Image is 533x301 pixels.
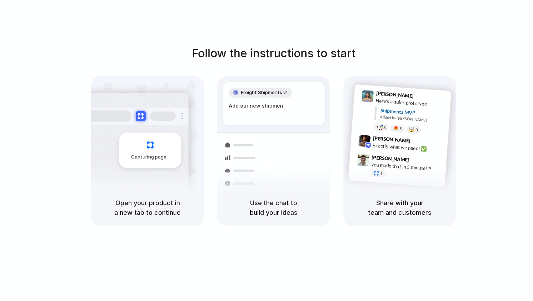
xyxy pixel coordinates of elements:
[380,107,446,119] div: Shipments MVP
[399,127,402,131] span: 5
[283,103,285,109] span: |
[241,89,288,96] span: Freight Shipments v1
[226,198,321,217] h5: Use the chat to build your ideas
[371,161,442,173] div: you made that in 5 minutes?!
[411,157,426,165] span: 9:47 AM
[229,102,319,110] div: Add our new shipmen
[380,172,383,176] span: 1
[383,126,386,130] span: 8
[352,198,447,217] h5: Share with your team and customers
[413,138,427,146] span: 9:42 AM
[372,142,444,154] div: Exactly what we need! ✅
[415,128,418,132] span: 3
[416,93,430,102] span: 9:41 AM
[373,134,410,145] span: [PERSON_NAME]
[192,45,356,62] h1: Follow the instructions to start
[372,154,409,164] span: [PERSON_NAME]
[409,127,415,132] div: 🤯
[100,198,195,217] h5: Open your product in a new tab to continue
[380,114,445,124] div: Added by [PERSON_NAME]
[131,154,171,161] span: Capturing page
[376,97,447,109] div: Here's a quick prototype
[376,89,414,100] span: [PERSON_NAME]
